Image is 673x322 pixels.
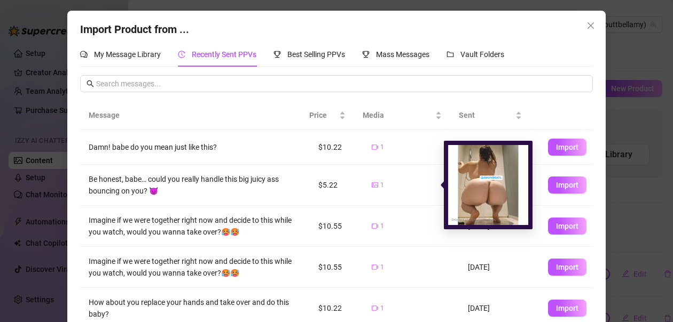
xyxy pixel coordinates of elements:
[637,286,662,311] iframe: Intercom live chat
[372,264,378,270] span: video-camera
[310,130,363,165] td: $10.22
[380,303,384,313] span: 1
[380,142,384,152] span: 1
[556,263,578,271] span: Import
[80,101,301,130] th: Message
[372,182,378,188] span: picture
[556,304,578,312] span: Import
[89,255,301,279] div: Imagine if we were together right now and decide to this while you watch, would you wanna take ov...
[96,78,586,90] input: Search messages...
[548,176,586,194] button: Import
[460,50,504,59] span: Vault Folders
[310,206,363,247] td: $10.55
[548,300,586,317] button: Import
[310,247,363,288] td: $10.55
[192,50,256,59] span: Recently Sent PPVs
[380,180,384,190] span: 1
[87,80,94,87] span: search
[586,21,595,30] span: close
[94,50,161,59] span: My Message Library
[89,141,301,153] div: Damn! babe do you mean just like this?
[459,130,539,165] td: [DATE]
[459,109,513,121] span: Sent
[89,173,301,197] div: Be honest, babe… could you really handle this big juicy ass bouncing on you? 😈
[310,165,363,206] td: $5.22
[178,51,185,58] span: history
[372,305,378,311] span: video-camera
[582,21,599,30] span: Close
[273,51,281,58] span: trophy
[301,101,354,130] th: Price
[362,51,370,58] span: trophy
[459,247,539,288] td: [DATE]
[548,139,586,156] button: Import
[448,145,528,225] img: media
[372,144,378,150] span: video-camera
[556,143,578,151] span: Import
[556,222,578,230] span: Import
[354,101,450,130] th: Media
[556,181,578,189] span: Import
[450,101,530,130] th: Sent
[287,50,345,59] span: Best Selling PPVs
[548,259,586,276] button: Import
[582,17,599,34] button: Close
[89,214,301,238] div: Imagine if we were together right now and decide to this while you watch, would you wanna take ov...
[447,51,454,58] span: folder
[372,223,378,229] span: video-camera
[309,109,337,121] span: Price
[548,218,586,235] button: Import
[380,262,384,272] span: 1
[380,221,384,231] span: 1
[376,50,429,59] span: Mass Messages
[89,296,301,320] div: How about you replace your hands and take over and do this baby?
[80,51,88,58] span: comment
[80,23,189,36] span: Import Product from ...
[363,109,433,121] span: Media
